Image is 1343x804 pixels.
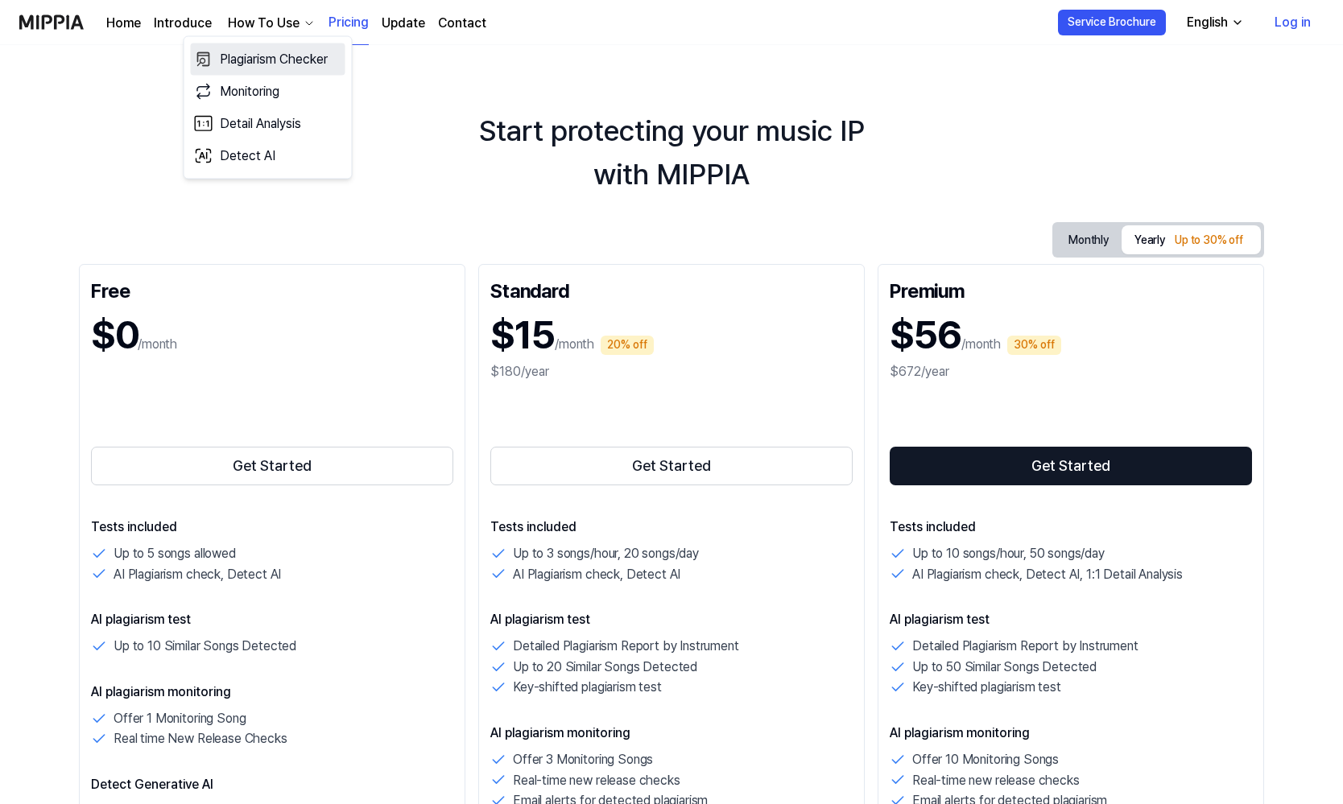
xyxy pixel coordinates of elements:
div: $672/year [890,362,1252,381]
button: Get Started [91,447,453,485]
a: Plagiarism Checker [191,43,345,76]
div: 30% off [1007,336,1061,355]
button: Service Brochure [1058,10,1166,35]
p: AI plagiarism test [490,610,853,629]
div: How To Use [225,14,303,33]
div: 20% off [601,336,654,355]
p: /month [138,335,177,354]
p: Detailed Plagiarism Report by Instrument [513,636,739,657]
button: Get Started [890,447,1252,485]
p: Offer 1 Monitoring Song [114,708,246,729]
p: Tests included [490,517,853,537]
p: AI plagiarism monitoring [490,724,853,743]
div: $180/year [490,362,853,381]
p: AI Plagiarism check, Detect AI, 1:1 Detail Analysis [912,564,1183,585]
h1: $15 [490,308,555,362]
p: Up to 10 songs/hour, 50 songs/day [912,543,1105,564]
p: AI plagiarism monitoring [91,682,453,702]
a: Pricing [329,1,369,45]
div: Up to 30% off [1170,231,1248,250]
p: Up to 3 songs/hour, 20 songs/day [513,543,699,564]
a: Detect AI [191,140,345,172]
p: Up to 20 Similar Songs Detected [513,657,697,678]
p: Up to 5 songs allowed [114,543,236,564]
p: AI Plagiarism check, Detect AI [513,564,680,585]
a: Update [382,14,425,33]
p: Detailed Plagiarism Report by Instrument [912,636,1138,657]
button: Yearly [1122,225,1261,254]
div: English [1184,13,1231,32]
p: AI plagiarism test [91,610,453,629]
p: AI Plagiarism check, Detect AI [114,564,281,585]
a: Contact [438,14,486,33]
a: Get Started [890,443,1252,489]
a: Monitoring [191,76,345,108]
p: /month [961,335,1001,354]
h1: $0 [91,308,138,362]
p: Up to 10 Similar Songs Detected [114,636,296,657]
p: Key-shifted plagiarism test [513,677,662,698]
a: Introduce [154,14,212,33]
p: Tests included [890,517,1252,537]
p: Tests included [91,517,453,537]
p: Key-shifted plagiarism test [912,677,1061,698]
a: Detail Analysis [191,108,345,140]
div: Free [91,276,453,302]
a: Get Started [490,443,853,489]
div: Premium [890,276,1252,302]
button: English [1174,6,1254,39]
p: Detect Generative AI [91,775,453,794]
a: Get Started [91,443,453,489]
div: Standard [490,276,853,302]
p: AI plagiarism monitoring [890,724,1252,743]
h1: $56 [890,308,961,362]
button: Monthly [1056,228,1122,253]
p: Real time New Release Checks [114,728,287,749]
a: Home [106,14,141,33]
button: Get Started [490,447,853,485]
p: Real-time new release checks [912,770,1080,791]
button: How To Use [225,14,316,33]
p: /month [555,335,594,354]
p: Offer 3 Monitoring Songs [513,749,653,770]
p: Real-time new release checks [513,770,680,791]
p: Up to 50 Similar Songs Detected [912,657,1097,678]
p: AI plagiarism test [890,610,1252,629]
p: Offer 10 Monitoring Songs [912,749,1059,770]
